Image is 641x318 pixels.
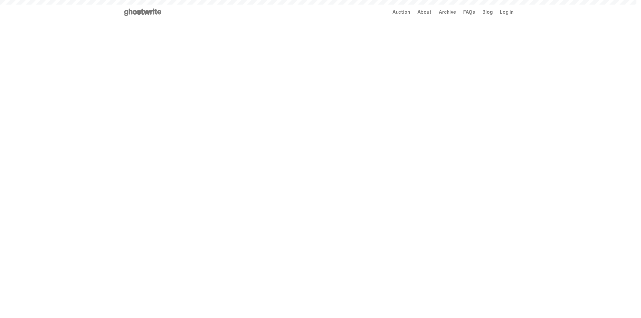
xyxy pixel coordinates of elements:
[417,10,432,15] a: About
[500,10,513,15] a: Log in
[392,10,410,15] a: Auction
[439,10,456,15] a: Archive
[463,10,475,15] a: FAQs
[482,10,492,15] a: Blog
